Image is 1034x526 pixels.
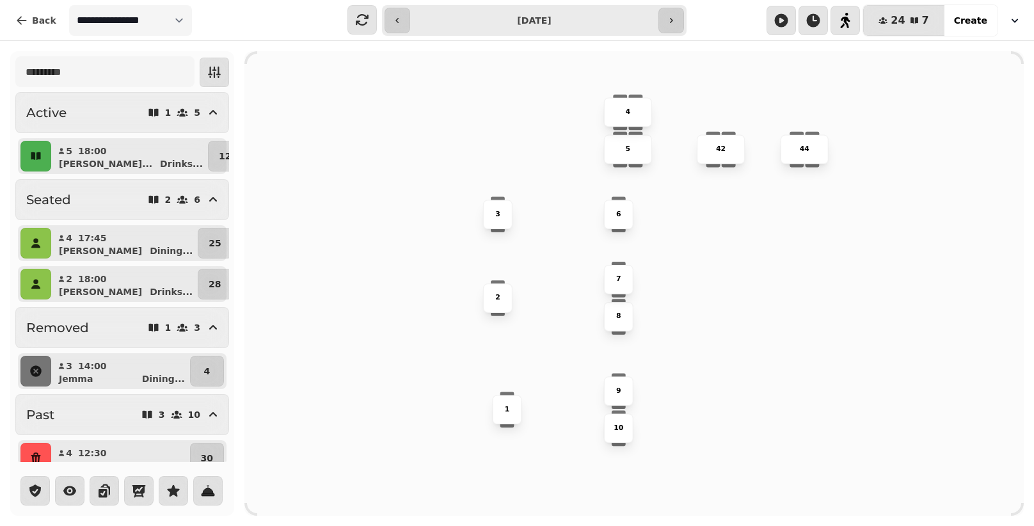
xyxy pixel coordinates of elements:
[198,228,232,259] button: 25
[800,144,809,154] p: 44
[716,144,726,154] p: 42
[54,269,195,299] button: 218:00[PERSON_NAME]Drinks...
[26,191,71,209] h2: Seated
[32,16,56,25] span: Back
[954,16,987,25] span: Create
[159,410,165,419] p: 3
[944,5,998,36] button: Create
[150,285,193,298] p: Drinks ...
[219,150,231,163] p: 12
[190,356,224,387] button: 4
[165,108,171,117] p: 1
[616,275,621,285] p: 7
[26,104,67,122] h2: Active
[15,179,229,220] button: Seated26
[15,307,229,348] button: Removed13
[495,293,500,303] p: 2
[165,323,171,332] p: 1
[616,386,621,396] p: 9
[626,107,631,117] p: 4
[65,232,73,244] p: 4
[26,406,54,424] h2: Past
[65,447,73,459] p: 4
[54,356,187,387] button: 314:00JemmaDining...
[188,410,200,419] p: 10
[150,244,193,257] p: Dining ...
[5,5,67,36] button: Back
[614,423,623,433] p: 10
[616,312,621,322] p: 8
[78,145,107,157] p: 18:00
[54,228,195,259] button: 417:45[PERSON_NAME]Dining...
[194,323,200,332] p: 3
[891,15,905,26] span: 24
[863,5,944,36] button: 247
[65,145,73,157] p: 5
[209,237,221,250] p: 25
[201,452,213,465] p: 30
[208,141,242,171] button: 12
[209,278,221,291] p: 28
[194,195,200,204] p: 6
[505,404,510,415] p: 1
[65,360,73,372] p: 3
[78,232,107,244] p: 17:45
[194,108,200,117] p: 5
[616,209,621,219] p: 6
[78,360,107,372] p: 14:00
[26,319,89,337] h2: Removed
[495,209,500,219] p: 3
[204,365,211,378] p: 4
[15,394,229,435] button: Past310
[190,443,224,474] button: 30
[78,273,107,285] p: 18:00
[78,447,107,459] p: 12:30
[198,269,232,299] button: 28
[160,157,203,170] p: Drinks ...
[59,285,142,298] p: [PERSON_NAME]
[54,141,205,171] button: 518:00[PERSON_NAME]...Drinks...
[626,144,631,154] p: 5
[922,15,929,26] span: 7
[59,157,152,170] p: [PERSON_NAME]...
[59,244,142,257] p: [PERSON_NAME]
[142,372,185,385] p: Dining ...
[54,443,187,474] button: 412:30[PERSON_NAME]
[15,92,229,133] button: Active15
[59,372,93,385] p: Jemma
[165,195,171,204] p: 2
[59,459,142,472] p: [PERSON_NAME]
[65,273,73,285] p: 2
